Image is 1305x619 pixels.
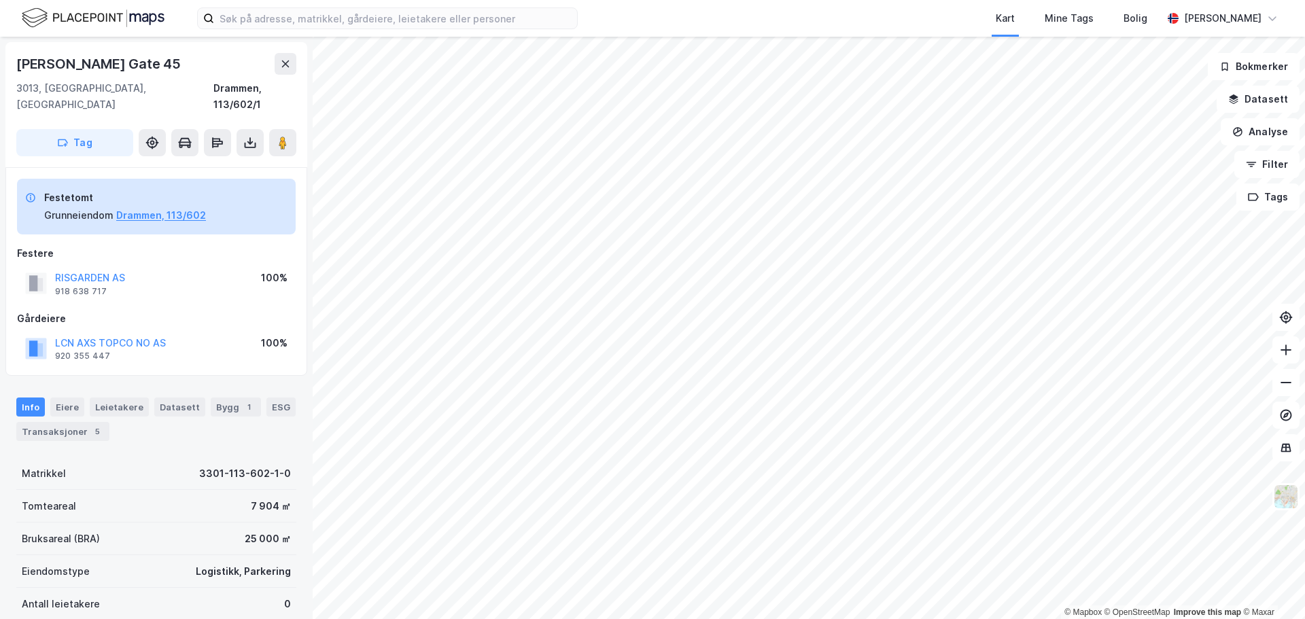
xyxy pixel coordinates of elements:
div: 1 [242,400,256,414]
div: [PERSON_NAME] Gate 45 [16,53,184,75]
div: 100% [261,270,288,286]
div: 3301-113-602-1-0 [199,465,291,482]
div: 918 638 717 [55,286,107,297]
div: Bygg [211,397,261,417]
div: 25 000 ㎡ [245,531,291,547]
div: [PERSON_NAME] [1184,10,1261,26]
div: Tomteareal [22,498,76,514]
button: Drammen, 113/602 [116,207,206,224]
div: Leietakere [90,397,149,417]
div: Mine Tags [1045,10,1094,26]
div: 5 [90,425,104,438]
iframe: Chat Widget [1237,554,1305,619]
div: Datasett [154,397,205,417]
div: 920 355 447 [55,351,110,361]
input: Søk på adresse, matrikkel, gårdeiere, leietakere eller personer [214,8,577,29]
div: Logistikk, Parkering [196,563,291,580]
div: 0 [284,596,291,612]
div: ESG [266,397,296,417]
div: 100% [261,335,288,351]
button: Datasett [1217,86,1300,113]
div: Antall leietakere [22,596,100,612]
div: Bruksareal (BRA) [22,531,100,547]
div: Kart [996,10,1015,26]
button: Filter [1234,151,1300,178]
div: Drammen, 113/602/1 [213,80,296,113]
div: 3013, [GEOGRAPHIC_DATA], [GEOGRAPHIC_DATA] [16,80,213,113]
a: Mapbox [1064,607,1102,617]
button: Tag [16,129,133,156]
div: 7 904 ㎡ [251,498,291,514]
div: Matrikkel [22,465,66,482]
div: Bolig [1124,10,1147,26]
a: Improve this map [1174,607,1241,617]
a: OpenStreetMap [1104,607,1170,617]
div: Gårdeiere [17,311,296,327]
div: Eiere [50,397,84,417]
div: Festere [17,245,296,262]
div: Grunneiendom [44,207,114,224]
div: Eiendomstype [22,563,90,580]
img: Z [1273,484,1299,510]
button: Tags [1236,183,1300,211]
div: Transaksjoner [16,422,109,441]
img: logo.f888ab2527a4732fd821a326f86c7f29.svg [22,6,164,30]
div: Info [16,397,45,417]
button: Bokmerker [1208,53,1300,80]
div: Festetomt [44,190,206,206]
button: Analyse [1221,118,1300,145]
